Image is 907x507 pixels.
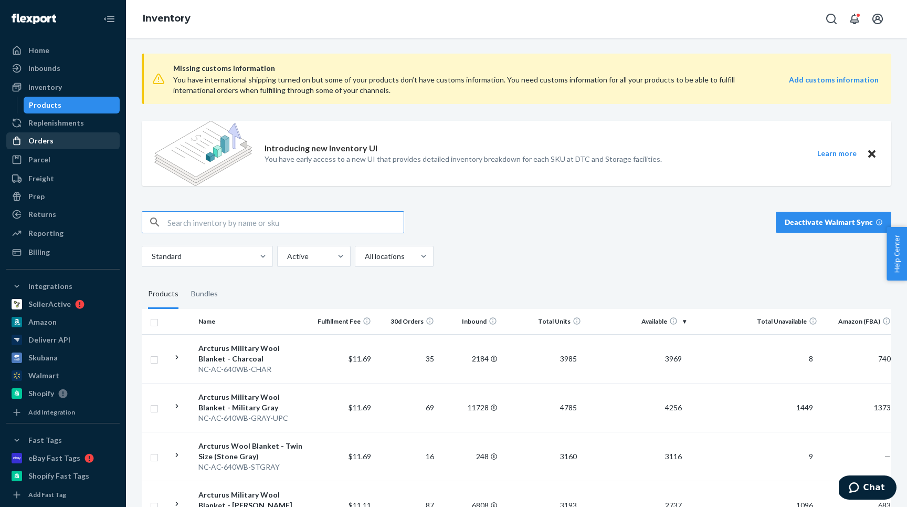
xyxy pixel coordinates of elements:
[99,8,120,29] button: Close Navigation
[690,309,821,334] th: Total Unavailable
[364,251,365,262] input: All locations
[28,281,72,292] div: Integrations
[28,82,62,92] div: Inventory
[6,244,120,261] a: Billing
[6,406,120,419] a: Add Integration
[661,403,686,412] span: 4256
[143,13,191,24] a: Inventory
[792,403,817,412] span: 1449
[28,154,50,165] div: Parcel
[6,170,120,187] a: Freight
[6,432,120,449] button: Fast Tags
[29,100,61,110] div: Products
[6,151,120,168] a: Parcel
[28,453,80,463] div: eBay Fast Tags
[805,452,817,461] span: 9
[789,75,879,84] strong: Add customs information
[191,280,218,309] div: Bundles
[887,227,907,281] button: Help Center
[375,334,438,383] td: 35
[28,209,56,220] div: Returns
[28,471,89,481] div: Shopify Fast Tags
[844,8,865,29] button: Open notifications
[438,334,501,383] td: 2184
[6,332,120,348] a: Deliverr API
[28,63,60,74] div: Inbounds
[28,136,54,146] div: Orders
[6,367,120,384] a: Walmart
[6,468,120,484] a: Shopify Fast Tags
[501,309,585,334] th: Total Units
[6,385,120,402] a: Shopify
[6,349,120,366] a: Skubana
[438,383,501,432] td: 11728
[198,441,308,462] div: Arcturus Wool Blanket - Twin Size (Stone Gray)
[198,413,308,423] div: NC-AC-640WB-GRAY-UPC
[556,354,581,363] span: 3985
[28,173,54,184] div: Freight
[6,188,120,205] a: Prep
[28,299,71,309] div: SellerActive
[28,118,84,128] div: Replenishments
[375,309,438,334] th: 30d Orders
[821,383,895,432] td: 1373
[28,388,54,399] div: Shopify
[349,403,371,412] span: $11.69
[6,489,120,501] a: Add Fast Tag
[28,490,66,499] div: Add Fast Tag
[198,343,308,364] div: Arcturus Military Wool Blanket - Charcoal
[6,314,120,330] a: Amazon
[556,403,581,412] span: 4785
[867,8,888,29] button: Open account menu
[438,432,501,481] td: 248
[6,296,120,313] a: SellerActive
[24,97,120,113] a: Products
[821,309,895,334] th: Amazon (FBA)
[6,206,120,223] a: Returns
[173,62,879,75] span: Missing customs information
[151,251,152,262] input: Standard
[265,154,662,164] p: You have early access to a new UI that provides detailed inventory breakdown for each SKU at DTC ...
[821,334,895,383] td: 740
[805,354,817,363] span: 8
[148,280,178,309] div: Products
[28,408,75,417] div: Add Integration
[6,79,120,96] a: Inventory
[28,353,58,363] div: Skubana
[6,42,120,59] a: Home
[884,452,891,461] span: —
[6,225,120,242] a: Reporting
[198,392,308,413] div: Arcturus Military Wool Blanket - Military Gray
[375,432,438,481] td: 16
[865,147,879,160] button: Close
[28,370,59,381] div: Walmart
[28,317,57,327] div: Amazon
[438,309,501,334] th: Inbound
[556,452,581,461] span: 3160
[6,278,120,295] button: Integrations
[6,450,120,467] a: eBay Fast Tags
[839,475,897,502] iframe: Opens a widget where you can chat to one of our agents
[6,60,120,77] a: Inbounds
[154,121,252,186] img: new-reports-banner-icon.82668bd98b6a51aee86340f2a7b77ae3.png
[312,309,375,334] th: Fulfillment Fee
[167,212,404,233] input: Search inventory by name or sku
[28,247,50,257] div: Billing
[194,309,312,334] th: Name
[349,452,371,461] span: $11.69
[265,142,377,154] p: Introducing new Inventory UI
[12,14,56,24] img: Flexport logo
[821,8,842,29] button: Open Search Box
[28,191,45,202] div: Prep
[28,228,64,239] div: Reporting
[173,75,737,96] div: You have international shipping turned on but some of your products don’t have customs informatio...
[28,335,70,345] div: Deliverr API
[789,75,879,96] a: Add customs information
[134,4,199,34] ol: breadcrumbs
[375,383,438,432] td: 69
[28,45,49,56] div: Home
[585,309,690,334] th: Available
[810,147,863,160] button: Learn more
